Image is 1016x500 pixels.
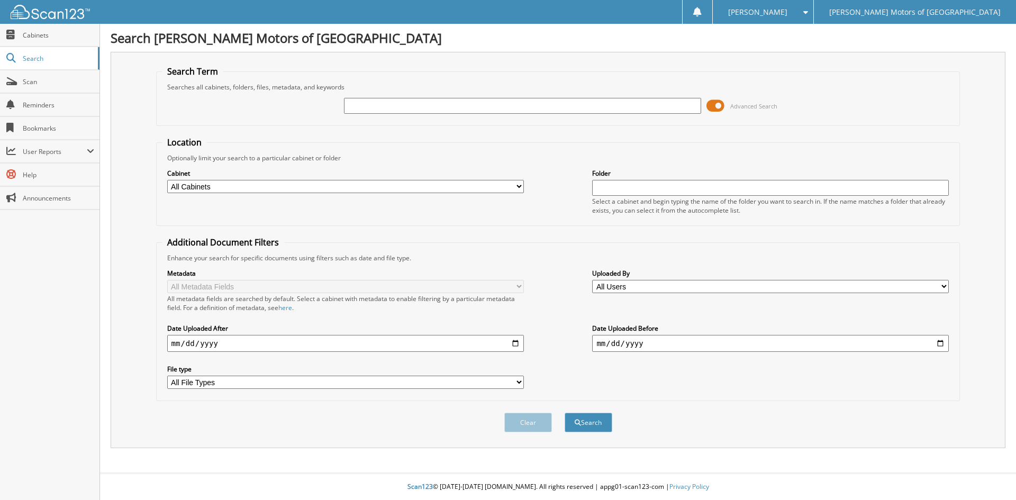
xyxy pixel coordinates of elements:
[592,197,949,215] div: Select a cabinet and begin typing the name of the folder you want to search in. If the name match...
[167,335,524,352] input: start
[278,303,292,312] a: here
[407,482,433,491] span: Scan123
[592,335,949,352] input: end
[23,170,94,179] span: Help
[23,31,94,40] span: Cabinets
[23,147,87,156] span: User Reports
[162,253,955,262] div: Enhance your search for specific documents using filters such as date and file type.
[730,102,777,110] span: Advanced Search
[23,77,94,86] span: Scan
[23,194,94,203] span: Announcements
[829,9,1001,15] span: [PERSON_NAME] Motors of [GEOGRAPHIC_DATA]
[162,66,223,77] legend: Search Term
[669,482,709,491] a: Privacy Policy
[167,365,524,374] label: File type
[23,124,94,133] span: Bookmarks
[592,169,949,178] label: Folder
[23,54,93,63] span: Search
[162,83,955,92] div: Searches all cabinets, folders, files, metadata, and keywords
[504,413,552,432] button: Clear
[23,101,94,110] span: Reminders
[162,237,284,248] legend: Additional Document Filters
[167,269,524,278] label: Metadata
[167,294,524,312] div: All metadata fields are searched by default. Select a cabinet with metadata to enable filtering b...
[592,269,949,278] label: Uploaded By
[963,449,1016,500] iframe: Chat Widget
[728,9,787,15] span: [PERSON_NAME]
[111,29,1005,47] h1: Search [PERSON_NAME] Motors of [GEOGRAPHIC_DATA]
[167,324,524,333] label: Date Uploaded After
[565,413,612,432] button: Search
[100,474,1016,500] div: © [DATE]-[DATE] [DOMAIN_NAME]. All rights reserved | appg01-scan123-com |
[167,169,524,178] label: Cabinet
[162,137,207,148] legend: Location
[162,153,955,162] div: Optionally limit your search to a particular cabinet or folder
[11,5,90,19] img: scan123-logo-white.svg
[592,324,949,333] label: Date Uploaded Before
